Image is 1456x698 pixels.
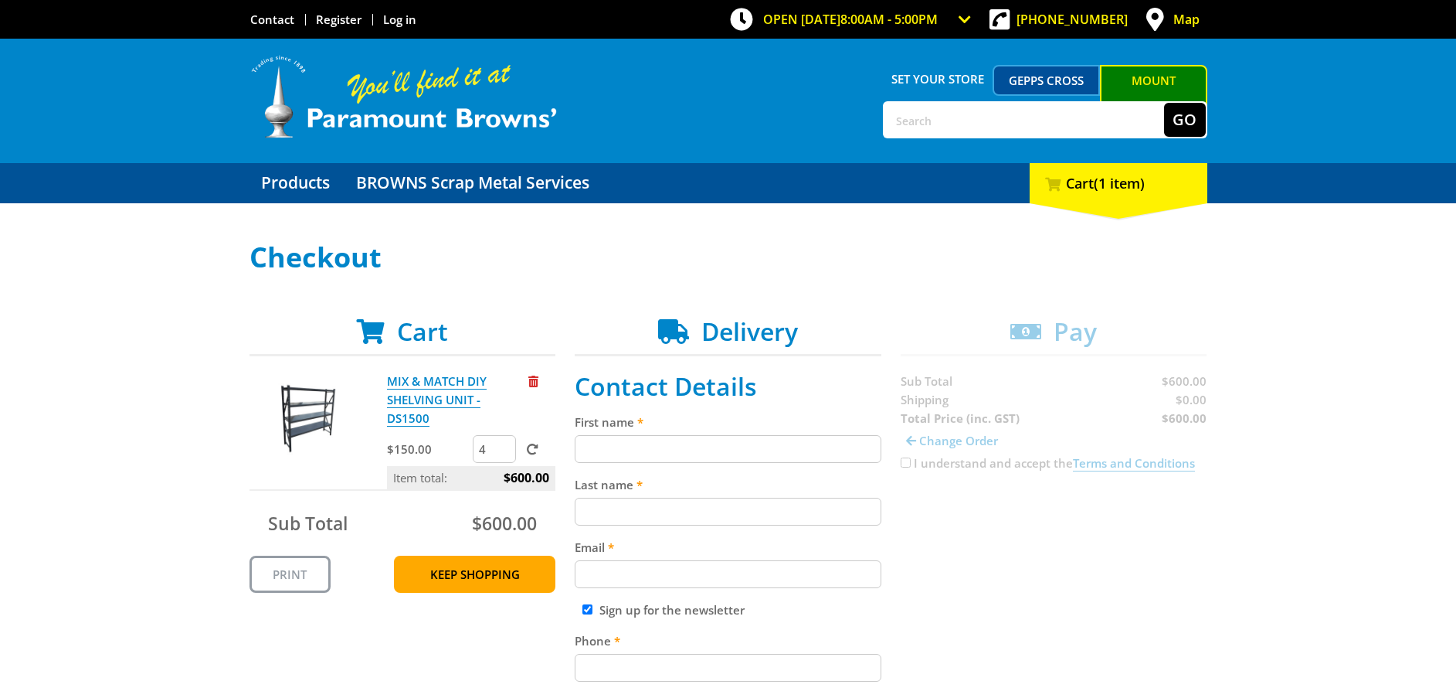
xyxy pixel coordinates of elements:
[344,163,601,203] a: Go to the BROWNS Scrap Metal Services page
[575,654,881,682] input: Please enter your telephone number.
[575,498,881,526] input: Please enter your last name.
[993,65,1100,96] a: Gepps Cross
[763,11,938,28] span: OPEN [DATE]
[387,373,487,427] a: MIX & MATCH DIY SHELVING UNIT - DS1500
[701,315,798,348] span: Delivery
[250,12,294,27] a: Go to the Contact page
[397,315,448,348] span: Cart
[387,440,470,458] p: $150.00
[394,556,555,593] a: Keep Shopping
[1100,65,1207,124] a: Mount [PERSON_NAME]
[575,475,881,494] label: Last name
[575,435,881,463] input: Please enter your first name.
[387,466,555,489] p: Item total:
[504,466,549,489] span: $600.00
[1164,103,1206,137] button: Go
[528,373,538,389] a: Remove from cart
[472,511,537,536] span: $600.00
[249,242,1207,273] h1: Checkout
[575,372,881,401] h2: Contact Details
[575,538,881,557] label: Email
[575,413,881,431] label: First name
[1030,163,1207,203] div: Cart
[316,12,361,27] a: Go to the registration page
[884,103,1164,137] input: Search
[249,54,558,140] img: Paramount Browns'
[575,560,881,588] input: Please enter your email address.
[264,372,357,465] img: MIX & MATCH DIY SHELVING UNIT - DS1500
[575,632,881,650] label: Phone
[840,11,938,28] span: 8:00am - 5:00pm
[599,602,745,618] label: Sign up for the newsletter
[883,65,993,93] span: Set your store
[249,556,331,593] a: Print
[268,511,348,536] span: Sub Total
[1094,174,1145,192] span: (1 item)
[383,12,416,27] a: Log in
[249,163,341,203] a: Go to the Products page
